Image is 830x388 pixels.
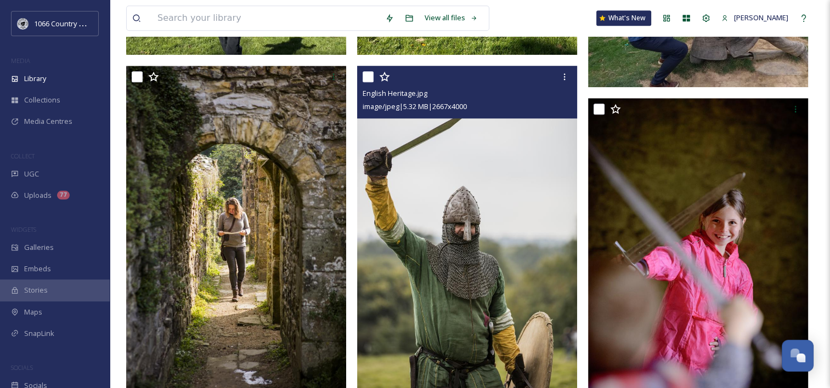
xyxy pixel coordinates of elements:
span: 1066 Country Marketing [34,18,111,28]
span: COLLECT [11,152,35,160]
span: Maps [24,307,42,317]
span: UGC [24,169,39,179]
div: 77 [57,191,70,199]
input: Search your library [152,6,380,30]
span: image/jpeg | 5.32 MB | 2667 x 4000 [363,101,467,111]
span: MEDIA [11,56,30,65]
span: Stories [24,285,48,295]
button: Open Chat [782,340,814,372]
span: SOCIALS [11,363,33,372]
span: Uploads [24,190,52,201]
span: Embeds [24,264,51,274]
span: English Heritage.jpg [363,88,427,98]
a: View all files [419,7,483,28]
span: [PERSON_NAME] [734,13,788,22]
img: logo_footerstamp.png [18,18,29,29]
span: Library [24,73,46,84]
span: WIDGETS [11,225,36,233]
a: [PERSON_NAME] [716,7,794,28]
a: What's New [596,10,651,26]
span: Galleries [24,242,54,253]
span: SnapLink [24,328,54,339]
span: Collections [24,95,60,105]
span: Media Centres [24,116,72,127]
